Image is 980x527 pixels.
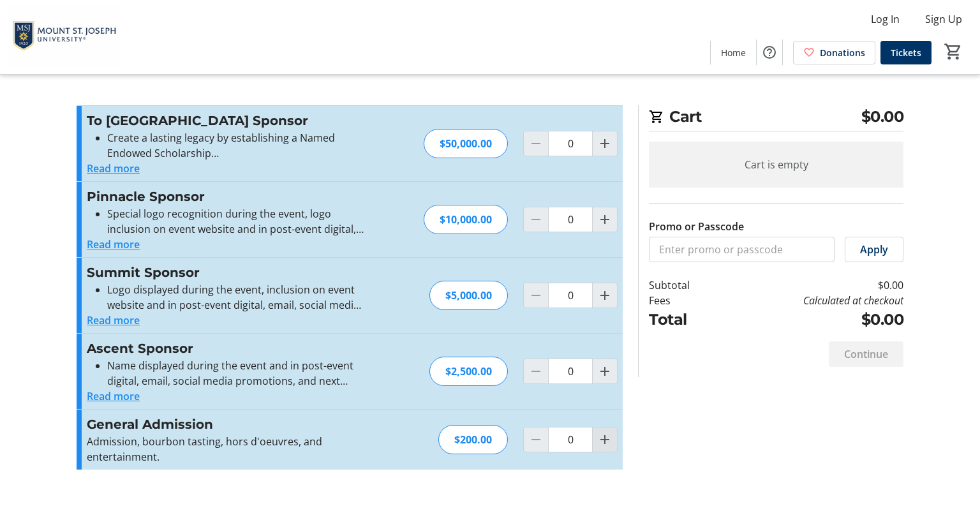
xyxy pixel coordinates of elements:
input: Enter promo or passcode [649,237,835,262]
div: $2,500.00 [429,357,508,386]
td: $0.00 [723,308,903,331]
h3: Ascent Sponsor [87,339,366,358]
li: Logo displayed during the event, inclusion on event website and in post-event digital, email, soc... [107,282,366,313]
button: Increment by one [593,283,617,308]
li: Special logo recognition during the event, logo inclusion on event website and in post-event digi... [107,206,366,237]
button: Help [757,40,782,65]
li: Name displayed during the event and in post-event digital, email, social media promotions, and ne... [107,358,366,389]
button: Sign Up [915,9,972,29]
p: Admission, bourbon tasting, hors d'oeuvres, and entertainment. [87,434,366,464]
h3: To [GEOGRAPHIC_DATA] Sponsor [87,111,366,130]
span: Donations [820,46,865,59]
input: Ascent Sponsor Quantity [548,359,593,384]
h3: Summit Sponsor [87,263,366,282]
div: $200.00 [438,425,508,454]
td: $0.00 [723,278,903,293]
span: Tickets [891,46,921,59]
div: $50,000.00 [424,129,508,158]
button: Increment by one [593,359,617,383]
input: Summit Sponsor Quantity [548,283,593,308]
span: $0.00 [861,105,904,128]
input: To New Heights Sponsor Quantity [548,131,593,156]
li: Create a lasting legacy by establishing a Named Endowed Scholarship [107,130,366,161]
td: Subtotal [649,278,723,293]
input: Pinnacle Sponsor Quantity [548,207,593,232]
button: Apply [845,237,903,262]
span: Log In [871,11,900,27]
span: Sign Up [925,11,962,27]
td: Total [649,308,723,331]
div: Cart is empty [649,142,903,188]
td: Fees [649,293,723,308]
div: $5,000.00 [429,281,508,310]
button: Increment by one [593,207,617,232]
a: Home [711,41,756,64]
button: Read more [87,237,140,252]
button: Cart [942,40,965,63]
span: Home [721,46,746,59]
button: Read more [87,389,140,404]
input: General Admission Quantity [548,427,593,452]
td: Calculated at checkout [723,293,903,308]
button: Increment by one [593,427,617,452]
h2: Cart [649,105,903,131]
h3: Pinnacle Sponsor [87,187,366,206]
img: Mount St. Joseph University's Logo [8,5,121,69]
div: $10,000.00 [424,205,508,234]
a: Donations [793,41,875,64]
span: Apply [860,242,888,257]
label: Promo or Passcode [649,219,744,234]
button: Log In [861,9,910,29]
a: Tickets [880,41,932,64]
button: Read more [87,161,140,176]
h3: General Admission [87,415,366,434]
button: Read more [87,313,140,328]
button: Increment by one [593,131,617,156]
